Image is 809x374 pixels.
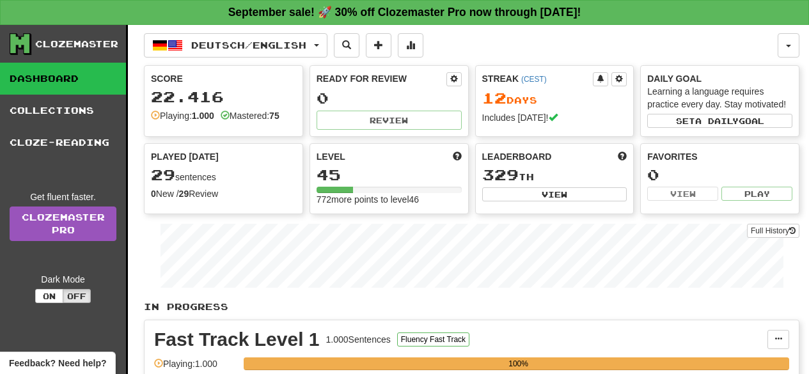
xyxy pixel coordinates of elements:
div: Clozemaster [35,38,118,51]
div: Get fluent faster. [10,191,116,203]
span: 12 [482,89,507,107]
div: Mastered: [221,109,279,122]
div: 100% [247,357,789,370]
div: Favorites [647,150,792,163]
div: 0 [317,90,462,106]
p: In Progress [144,300,799,313]
span: 329 [482,166,519,183]
strong: 0 [151,189,156,199]
span: Open feedback widget [9,357,106,370]
strong: 1.000 [192,111,214,121]
div: 22.416 [151,89,296,105]
div: th [482,167,627,183]
div: sentences [151,167,296,183]
span: Played [DATE] [151,150,219,163]
div: 45 [317,167,462,183]
div: 1.000 Sentences [326,333,391,346]
button: Add sentence to collection [366,33,391,58]
div: Day s [482,90,627,107]
button: Search sentences [334,33,359,58]
button: Deutsch/English [144,33,327,58]
button: On [35,289,63,303]
button: Fluency Fast Track [397,332,469,347]
strong: 75 [269,111,279,121]
div: Score [151,72,296,85]
span: Level [317,150,345,163]
div: New / Review [151,187,296,200]
button: Seta dailygoal [647,114,792,128]
span: 29 [151,166,175,183]
div: Ready for Review [317,72,446,85]
button: Play [721,187,792,201]
div: 772 more points to level 46 [317,193,462,206]
span: Leaderboard [482,150,552,163]
a: ClozemasterPro [10,206,116,241]
div: Daily Goal [647,72,792,85]
span: This week in points, UTC [618,150,627,163]
div: Fast Track Level 1 [154,330,320,349]
span: Score more points to level up [453,150,462,163]
button: Full History [747,224,799,238]
button: View [647,187,718,201]
div: Playing: [151,109,214,122]
div: Learning a language requires practice every day. Stay motivated! [647,85,792,111]
a: (CEST) [521,75,547,84]
button: More stats [398,33,423,58]
button: View [482,187,627,201]
span: Deutsch / English [191,40,306,51]
div: 0 [647,167,792,183]
span: a daily [695,116,739,125]
button: Review [317,111,462,130]
div: Dark Mode [10,273,116,286]
strong: 29 [179,189,189,199]
button: Off [63,289,91,303]
strong: September sale! 🚀 30% off Clozemaster Pro now through [DATE]! [228,6,581,19]
div: Includes [DATE]! [482,111,627,124]
div: Streak [482,72,593,85]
